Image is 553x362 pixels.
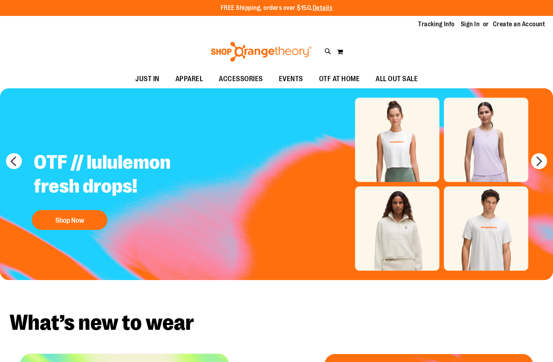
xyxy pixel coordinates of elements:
[175,70,203,88] span: APPAREL
[418,20,455,29] a: Tracking Info
[279,70,303,88] span: EVENTS
[461,20,480,29] a: Sign In
[221,4,333,13] p: FREE Shipping, orders over $150.
[32,210,107,230] button: Shop Now
[531,153,547,169] button: next
[219,70,263,88] span: ACCESSORIES
[319,70,360,88] span: OTF AT HOME
[313,4,333,12] a: Details
[10,312,543,334] h2: What’s new to wear
[6,153,22,169] button: prev
[135,70,160,88] span: JUST IN
[28,144,226,234] a: OTF // lululemon fresh drops! Shop Now
[493,20,545,29] a: Create an Account
[376,70,418,88] span: ALL OUT SALE
[210,42,313,62] img: Shop Orangetheory
[28,144,226,206] h2: OTF // lululemon fresh drops!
